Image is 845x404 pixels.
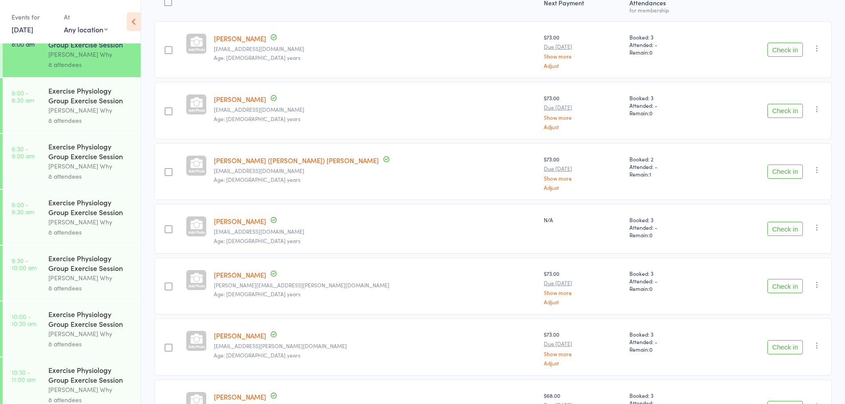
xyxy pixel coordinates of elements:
[48,115,133,126] div: 8 attendees
[3,246,141,301] a: 9:30 -10:00 amExercise Physiology Group Exercise Session[PERSON_NAME] Why8 attendees
[48,59,133,70] div: 8 attendees
[214,54,300,61] span: Age: [DEMOGRAPHIC_DATA] years
[544,43,622,50] small: Due [DATE]
[629,102,706,109] span: Attended: -
[629,7,706,13] div: for membership
[214,94,266,104] a: [PERSON_NAME]
[649,231,652,239] span: 0
[214,216,266,226] a: [PERSON_NAME]
[629,155,706,163] span: Booked: 2
[629,216,706,224] span: Booked: 3
[629,224,706,231] span: Attended: -
[48,105,133,115] div: [PERSON_NAME] Why
[649,345,652,353] span: 0
[12,201,34,215] time: 9:00 - 9:30 am
[48,384,133,395] div: [PERSON_NAME] Why
[629,285,706,292] span: Remain:
[3,302,141,357] a: 10:00 -10:30 amExercise Physiology Group Exercise Session[PERSON_NAME] Why8 attendees
[629,163,706,170] span: Attended: -
[629,41,706,48] span: Attended: -
[629,170,706,178] span: Remain:
[48,141,133,161] div: Exercise Physiology Group Exercise Session
[48,227,133,237] div: 8 attendees
[544,280,622,286] small: Due [DATE]
[544,360,622,366] a: Adjust
[649,170,651,178] span: 1
[12,145,35,159] time: 8:30 - 9:00 am
[629,270,706,277] span: Booked: 3
[3,22,141,77] a: 7:30 -8:00 amExercise Physiology Group Exercise Session[PERSON_NAME] Why8 attendees
[629,33,706,41] span: Booked: 3
[214,34,266,43] a: [PERSON_NAME]
[544,270,622,305] div: $73.00
[629,277,706,285] span: Attended: -
[214,156,379,165] a: [PERSON_NAME] ([PERSON_NAME]) [PERSON_NAME]
[12,313,36,327] time: 10:00 - 10:30 am
[214,343,537,349] small: gillian.mcgurk@gmail.com
[48,329,133,339] div: [PERSON_NAME] Why
[214,392,266,401] a: [PERSON_NAME]
[12,89,34,103] time: 8:00 - 8:30 am
[767,222,803,236] button: Check in
[48,339,133,349] div: 8 attendees
[214,351,300,359] span: Age: [DEMOGRAPHIC_DATA] years
[12,24,33,34] a: [DATE]
[3,78,141,133] a: 8:00 -8:30 amExercise Physiology Group Exercise Session[PERSON_NAME] Why8 attendees
[214,290,300,298] span: Age: [DEMOGRAPHIC_DATA] years
[649,285,652,292] span: 0
[629,330,706,338] span: Booked: 3
[544,175,622,181] a: Show more
[544,124,622,129] a: Adjust
[767,104,803,118] button: Check in
[544,155,622,190] div: $73.00
[629,345,706,353] span: Remain:
[544,184,622,190] a: Adjust
[48,365,133,384] div: Exercise Physiology Group Exercise Session
[64,24,108,34] div: Any location
[544,165,622,172] small: Due [DATE]
[544,63,622,68] a: Adjust
[214,282,537,288] small: lyn.langbein@bigpond.com
[649,48,652,56] span: 0
[544,330,622,365] div: $73.00
[3,134,141,189] a: 8:30 -9:00 amExercise Physiology Group Exercise Session[PERSON_NAME] Why8 attendees
[629,94,706,102] span: Booked: 3
[544,53,622,59] a: Show more
[629,109,706,117] span: Remain:
[48,253,133,273] div: Exercise Physiology Group Exercise Session
[629,392,706,399] span: Booked: 3
[629,338,706,345] span: Attended: -
[544,290,622,295] a: Show more
[214,168,537,174] small: bnjhuntley@gmail.com
[649,109,652,117] span: 0
[544,341,622,347] small: Due [DATE]
[544,114,622,120] a: Show more
[12,369,35,383] time: 10:30 - 11:00 am
[12,10,55,24] div: Events for
[48,217,133,227] div: [PERSON_NAME] Why
[214,270,266,279] a: [PERSON_NAME]
[629,231,706,239] span: Remain:
[48,309,133,329] div: Exercise Physiology Group Exercise Session
[767,165,803,179] button: Check in
[544,33,622,68] div: $73.00
[544,351,622,357] a: Show more
[544,94,622,129] div: $73.00
[48,161,133,171] div: [PERSON_NAME] Why
[48,86,133,105] div: Exercise Physiology Group Exercise Session
[3,190,141,245] a: 9:00 -9:30 amExercise Physiology Group Exercise Session[PERSON_NAME] Why8 attendees
[214,106,537,113] small: gefunch@bigpond.net.au
[214,331,266,340] a: [PERSON_NAME]
[767,340,803,354] button: Check in
[767,43,803,57] button: Check in
[544,104,622,110] small: Due [DATE]
[767,279,803,293] button: Check in
[214,46,537,52] small: jillerickson24@icloud.com
[544,299,622,305] a: Adjust
[48,283,133,293] div: 8 attendees
[48,171,133,181] div: 8 attendees
[48,197,133,217] div: Exercise Physiology Group Exercise Session
[629,48,706,56] span: Remain:
[214,115,300,122] span: Age: [DEMOGRAPHIC_DATA] years
[214,228,537,235] small: mez_espo@hotmail.com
